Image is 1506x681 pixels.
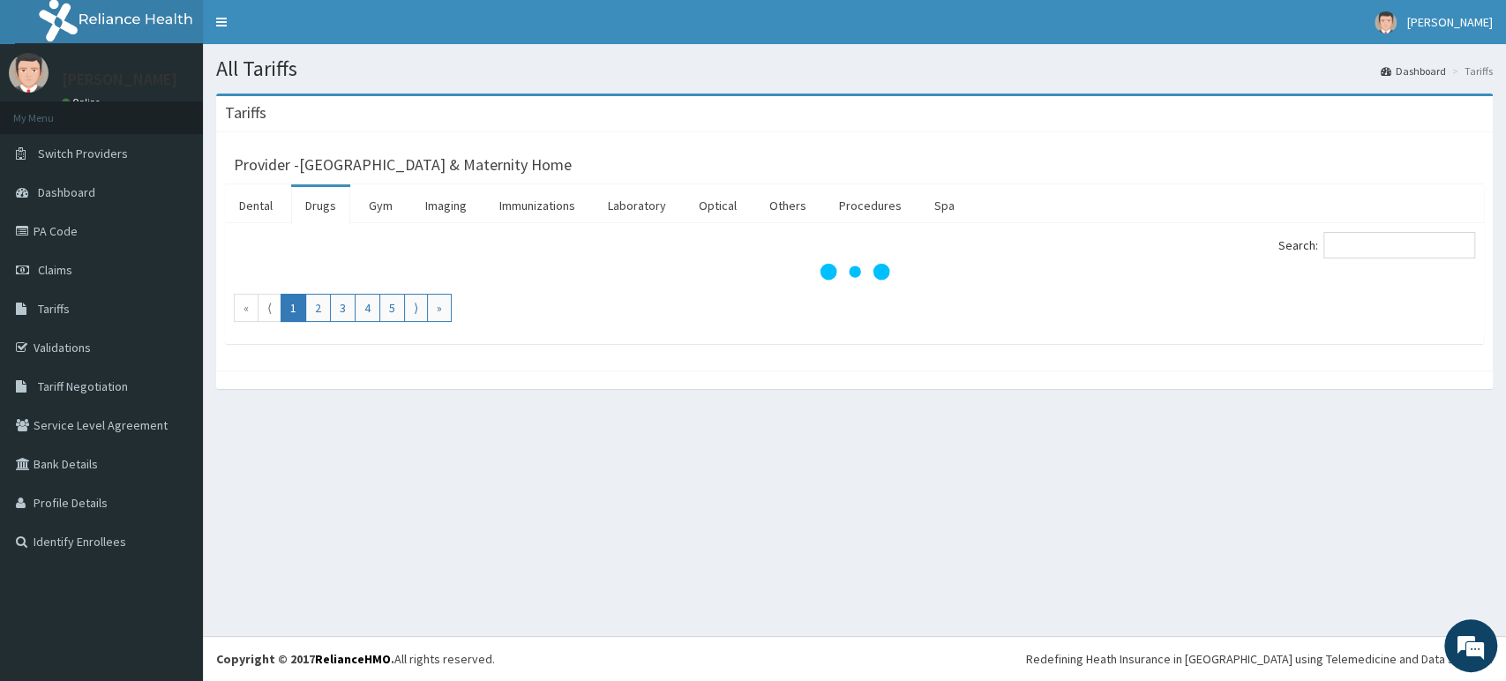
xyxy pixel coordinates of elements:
a: Go to previous page [258,294,281,322]
span: Switch Providers [38,146,128,161]
span: Dashboard [38,184,95,200]
a: Imaging [411,187,481,224]
a: Go to page number 4 [355,294,380,322]
a: Optical [685,187,751,224]
li: Tariffs [1448,64,1493,79]
a: Immunizations [485,187,589,224]
p: [PERSON_NAME] [62,71,177,87]
img: User Image [1375,11,1397,34]
svg: audio-loading [820,236,890,307]
a: Online [62,96,104,109]
span: Claims [38,262,72,278]
a: Dashboard [1381,64,1446,79]
span: Tariff Negotiation [38,378,128,394]
h3: Tariffs [225,105,266,121]
a: Go to page number 2 [305,294,331,322]
span: Tariffs [38,301,70,317]
div: Chat with us now [92,99,296,122]
a: Go to next page [404,294,428,322]
h3: Provider - [GEOGRAPHIC_DATA] & Maternity Home [234,157,572,173]
label: Search: [1278,232,1475,258]
a: Procedures [825,187,916,224]
a: Go to last page [427,294,452,322]
strong: Copyright © 2017 . [216,651,394,667]
a: Spa [920,187,969,224]
a: Go to first page [234,294,258,322]
a: Drugs [291,187,350,224]
a: RelianceHMO [315,651,391,667]
input: Search: [1323,232,1475,258]
a: Go to page number 3 [330,294,356,322]
footer: All rights reserved. [203,636,1506,681]
a: Go to page number 1 [281,294,306,322]
textarea: Type your message and hit 'Enter' [9,482,336,543]
a: Gym [355,187,407,224]
a: Go to page number 5 [379,294,405,322]
img: d_794563401_company_1708531726252_794563401 [33,88,71,132]
a: Others [755,187,820,224]
a: Laboratory [594,187,680,224]
div: Redefining Heath Insurance in [GEOGRAPHIC_DATA] using Telemedicine and Data Science! [1026,650,1493,668]
span: [PERSON_NAME] [1407,14,1493,30]
div: Minimize live chat window [289,9,332,51]
a: Dental [225,187,287,224]
h1: All Tariffs [216,57,1493,80]
img: User Image [9,53,49,93]
span: We're online! [102,222,244,400]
